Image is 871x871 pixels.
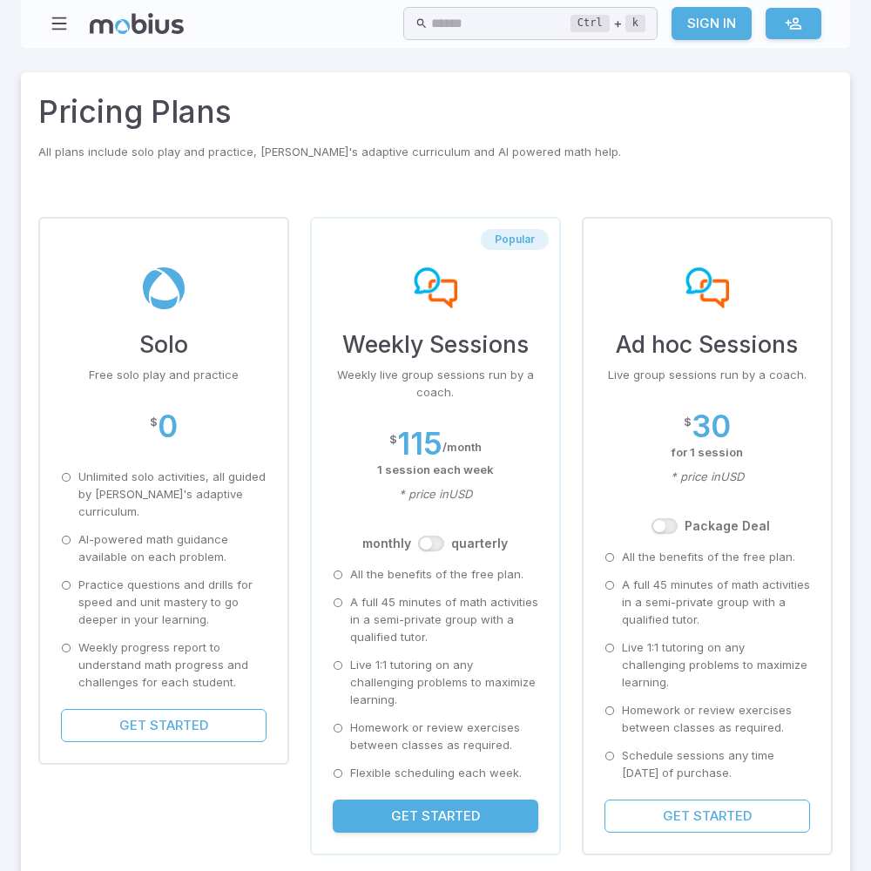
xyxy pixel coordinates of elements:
[604,444,810,462] p: for 1 session
[672,7,752,40] a: Sign In
[333,327,538,361] h3: Weekly Sessions
[350,566,523,584] p: All the benefits of the free plan.
[150,414,158,431] p: $
[442,439,482,456] p: / month
[333,486,538,503] p: * price in USD
[333,800,538,833] button: Get Started
[333,367,538,402] p: Weekly live group sessions run by a coach.
[604,800,810,833] button: Get Started
[61,327,267,361] h3: Solo
[622,702,810,737] p: Homework or review exercises between classes as required.
[389,431,397,449] p: $
[350,594,538,646] p: A full 45 minutes of math activities in a semi-private group with a qualified tutor.
[78,577,267,629] p: Practice questions and drills for speed and unit mastery to go deeper in your learning.
[622,577,810,629] p: A full 45 minutes of math activities in a semi-private group with a qualified tutor.
[571,15,610,32] kbd: Ctrl
[78,469,267,521] p: Unlimited solo activities, all guided by [PERSON_NAME]'s adaptive curriculum.
[622,549,795,566] p: All the benefits of the free plan.
[684,414,692,431] p: $
[685,517,770,535] label: Package Deal
[78,531,267,566] p: AI-powered math guidance available on each problem.
[38,90,833,135] h2: Pricing Plans
[142,267,186,309] img: solo-plan-img
[350,657,538,709] p: Live 1:1 tutoring on any challenging problems to maximize learning.
[362,535,411,552] label: month ly
[451,535,508,552] label: quarterly
[38,144,833,161] p: All plans include solo play and practice, [PERSON_NAME]'s adaptive curriculum and AI powered math...
[158,408,178,444] h2: 0
[61,709,267,742] button: Get Started
[78,639,267,692] p: Weekly progress report to understand math progress and challenges for each student.
[61,367,267,384] p: Free solo play and practice
[350,765,522,782] p: Flexible scheduling each week.
[692,408,731,444] h2: 30
[625,15,645,32] kbd: k
[350,719,538,754] p: Homework or review exercises between classes as required.
[481,233,549,246] span: Popular
[604,469,810,486] p: * price in USD
[622,747,810,782] p: Schedule sessions any time [DATE] of purchase.
[604,327,810,361] h3: Ad hoc Sessions
[571,13,645,34] div: +
[397,426,442,462] h2: 115
[414,267,457,309] img: weekly-sessions-plan-img
[685,267,729,309] img: ad-hoc sessions-plan-img
[604,367,810,384] p: Live group sessions run by a coach.
[622,639,810,692] p: Live 1:1 tutoring on any challenging problems to maximize learning.
[333,462,538,479] p: 1 session each week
